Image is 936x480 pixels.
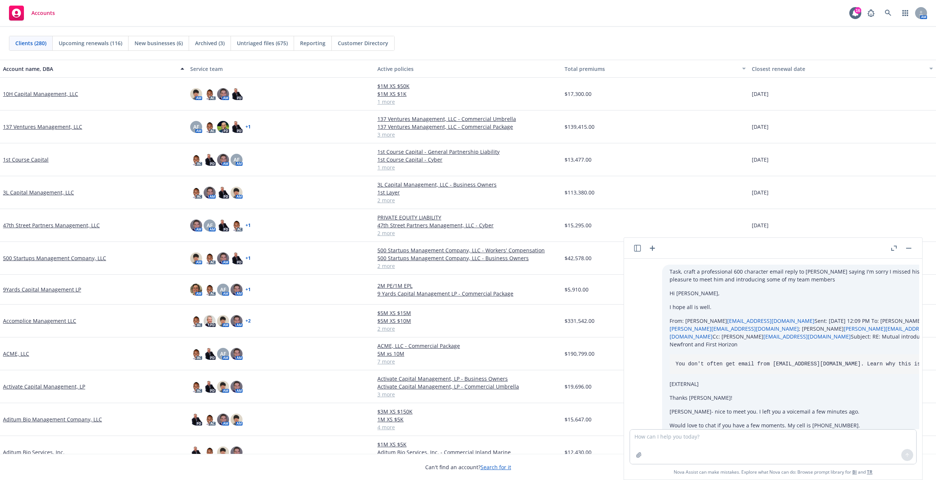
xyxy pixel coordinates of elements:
a: 2 more [377,325,559,333]
a: Aditum Bio Services, Inc. - Commercial Inland Marine [377,448,559,456]
img: photo [190,219,202,231]
span: $5,910.00 [565,286,589,293]
span: $19,696.00 [565,383,591,390]
img: photo [231,446,243,458]
img: photo [231,121,243,133]
button: Active policies [374,60,562,78]
a: $1M XS $1K [377,90,559,98]
span: Clients (280) [15,39,46,47]
a: 3L Capital Management, LLC - Business Owners [377,181,559,188]
span: [DATE] [752,123,769,131]
span: $13,477.00 [565,156,591,163]
span: $331,542.00 [565,317,594,325]
img: photo [217,187,229,199]
a: 500 Startups Management Company, LLC [3,254,106,262]
img: photo [204,252,216,264]
span: [DATE] [752,156,769,163]
div: Total premiums [565,65,738,73]
img: photo [190,348,202,360]
a: 137 Ventures Management, LLC - Commercial Umbrella [377,115,559,123]
img: photo [231,88,243,100]
img: photo [190,252,202,264]
span: $42,578.00 [565,254,591,262]
img: photo [217,315,229,327]
span: $139,415.00 [565,123,594,131]
a: 5M xs 10M [377,350,559,358]
img: photo [204,414,216,426]
img: photo [204,284,216,296]
a: 1M XS $5K [377,415,559,423]
a: Switch app [898,6,913,21]
a: BI [852,469,857,475]
img: photo [231,315,243,327]
span: AF [220,350,226,358]
div: Closest renewal date [752,65,925,73]
img: photo [217,121,229,133]
span: [DATE] [752,221,769,229]
img: photo [217,252,229,264]
a: 2M PE/1M EPL [377,282,559,290]
span: Can't find an account? [425,463,511,471]
span: Untriaged files (675) [237,39,288,47]
img: photo [217,446,229,458]
span: $190,799.00 [565,350,594,358]
a: [EMAIL_ADDRESS][DOMAIN_NAME] [763,333,851,340]
img: photo [231,252,243,264]
a: 2 more [377,262,559,270]
button: Service team [187,60,374,78]
a: 500 Startups Management Company, LLC - Workers' Compensation [377,246,559,254]
a: 9 Yards Capital Management LP - Commercial Package [377,290,559,297]
a: 3 more [377,131,559,138]
a: TR [867,469,872,475]
span: [DATE] [752,188,769,196]
span: $17,300.00 [565,90,591,98]
a: 137 Ventures Management, LLC [3,123,82,131]
a: ACME, LLC - Commercial Package [377,342,559,350]
a: $1M XS $5K [377,440,559,448]
a: ACME, LLC [3,350,29,358]
a: 9Yards Capital Management LP [3,286,81,293]
span: Customer Directory [338,39,388,47]
div: Active policies [377,65,559,73]
a: $3M XS $150K [377,408,559,415]
span: $15,647.00 [565,415,591,423]
img: photo [190,446,202,458]
a: 47th Street Partners Management, LLC [3,221,100,229]
span: $12,430.00 [565,448,591,456]
img: photo [190,414,202,426]
img: photo [204,315,216,327]
a: 2 more [377,229,559,237]
img: photo [231,187,243,199]
a: 1st Course Capital - Cyber [377,156,559,163]
a: 500 Startups Management Company, LLC - Business Owners [377,254,559,262]
a: 4 more [377,423,559,431]
span: Reporting [300,39,325,47]
img: photo [204,381,216,393]
span: Nova Assist can make mistakes. Explore what Nova can do: Browse prompt library for and [674,464,872,480]
img: photo [190,187,202,199]
img: photo [217,88,229,100]
a: $1M XS $50K [377,82,559,90]
a: Search for it [481,464,511,471]
a: Aditum Bio Services, Inc. [3,448,65,456]
a: Activate Capital Management, LP - Business Owners [377,375,559,383]
span: AF [207,221,213,229]
span: $15,295.00 [565,221,591,229]
img: photo [231,381,243,393]
span: New businesses (6) [135,39,183,47]
a: + 1 [245,256,251,261]
span: AF [193,123,199,131]
a: 137 Ventures Management, LLC - Commercial Package [377,123,559,131]
a: 1st Layer [377,188,559,196]
span: AF [220,286,226,293]
a: Activate Capital Management, LP [3,383,85,390]
span: $113,380.00 [565,188,594,196]
img: photo [231,414,243,426]
a: 3L Capital Management, LLC [3,188,74,196]
a: 1 more [377,163,559,171]
img: photo [217,219,229,231]
a: [EMAIL_ADDRESS][DOMAIN_NAME] [727,317,815,324]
